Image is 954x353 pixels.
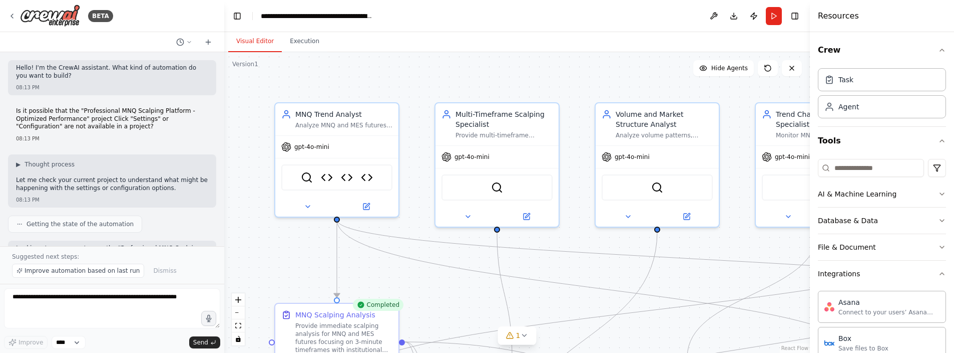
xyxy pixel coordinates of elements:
button: Database & Data [818,208,946,234]
div: Connect to your users’ Asana accounts [838,308,939,316]
button: toggle interactivity [232,332,245,345]
button: Start a new chat [200,36,216,48]
button: Hide left sidebar [230,9,244,23]
div: Volume and Market Structure Analyst [616,109,713,129]
div: Multi-Timeframe Scalping SpecialistProvide multi-timeframe confirmation for MNQ and MES scalping ... [434,102,560,228]
p: Is it possible that the "Professional MNQ Scalping Platform - Optimized Performance" project Clic... [16,107,208,131]
div: Analyze volume patterns, market structure, and liquidity for MNQ and MES scalping trades. Focus o... [616,131,713,139]
span: gpt-4o-mini [775,153,810,161]
button: Send [189,336,220,348]
div: Task [838,75,853,85]
button: Execution [282,31,327,52]
span: gpt-4o-mini [615,153,650,161]
nav: breadcrumb [261,11,373,21]
p: Looking at your current crew, the "Professional MNQ Scalping Platform - Optimized Performance" pr... [16,245,208,276]
img: Market Session Time Tool [321,171,333,184]
button: fit view [232,319,245,332]
button: 1 [498,326,537,345]
button: ▶Thought process [16,160,75,168]
span: Improve automation based on last run [25,267,140,275]
span: Thought process [25,160,75,168]
div: Trend Change Detection SpecialistMonitor MNQ and MES for trend changes and significant market shi... [755,102,880,228]
button: Tools [818,127,946,155]
div: MNQ Scalping Analysis [295,310,375,320]
button: zoom out [232,306,245,319]
span: Dismiss [153,267,176,275]
button: Hide Agents [693,60,754,76]
img: Logo [20,5,80,27]
a: React Flow attribution [781,345,808,351]
div: Save files to Box [838,344,888,352]
span: ▶ [16,160,21,168]
button: Crew [818,36,946,64]
div: MNQ Trend Analyst [295,109,392,119]
div: AI & Machine Learning [818,189,896,199]
div: Analyze MNQ and MES futures for 3-minute scalping opportunities with PRECISE ENTRY TIMING. Provid... [295,121,392,129]
span: 1 [516,330,521,340]
button: zoom in [232,293,245,306]
button: Hide right sidebar [788,9,802,23]
span: gpt-4o-mini [294,143,329,151]
h4: Resources [818,10,859,22]
div: MNQ Trend AnalystAnalyze MNQ and MES futures for 3-minute scalping opportunities with PRECISE ENT... [274,102,399,218]
span: Send [193,338,208,346]
button: Improve automation based on last run [12,264,144,278]
div: React Flow controls [232,293,245,345]
div: 08:13 PM [16,135,208,142]
img: SerperDevTool [491,182,503,194]
div: BETA [88,10,113,22]
button: Dismiss [148,264,181,278]
button: Open in side panel [498,211,555,223]
p: Suggested next steps: [12,253,212,261]
button: Open in side panel [338,201,394,213]
img: Asana [824,302,834,312]
div: Integrations [818,269,860,279]
button: Click to speak your automation idea [201,311,216,326]
g: Edge from f2190fd7-d543-47fc-bf6a-5025912c6a74 to 31636769-ea30-463f-861c-482398824eb4 [332,220,342,297]
div: Version 1 [232,60,258,68]
img: Institutional TPO Analysis Tool [361,171,373,184]
button: Improve [4,336,48,349]
img: SerperDevTool [301,171,313,184]
div: Trend Change Detection Specialist [776,109,873,129]
div: Provide multi-timeframe confirmation for MNQ and MES scalping trades using 1-minute, 3-minute, an... [455,131,553,139]
span: Improve [19,338,43,346]
button: AI & Machine Learning [818,181,946,207]
div: Box [838,333,888,343]
img: SerperDevTool [651,182,663,194]
div: Database & Data [818,216,878,226]
img: Enhanced Market Session Tool [341,171,353,184]
span: Getting the state of the automation [27,220,134,228]
span: gpt-4o-mini [454,153,490,161]
button: Visual Editor [228,31,282,52]
div: Volume and Market Structure AnalystAnalyze volume patterns, market structure, and liquidity for M... [595,102,720,228]
p: Let me check your current project to understand what might be happening with the settings or conf... [16,176,208,192]
img: Box [824,338,834,348]
div: Agent [838,102,859,112]
div: 08:13 PM [16,84,208,91]
div: Multi-Timeframe Scalping Specialist [455,109,553,129]
div: Completed [353,299,403,311]
button: Switch to previous chat [172,36,196,48]
button: File & Document [818,234,946,260]
div: 08:13 PM [16,196,208,204]
div: Monitor MNQ and MES for trend changes and significant market shifts. Detect when scalping conditi... [776,131,873,139]
button: Open in side panel [658,211,715,223]
button: Integrations [818,261,946,287]
div: File & Document [818,242,876,252]
div: Asana [838,297,939,307]
span: Hide Agents [711,64,748,72]
p: Hello! I'm the CrewAI assistant. What kind of automation do you want to build? [16,64,208,80]
div: Crew [818,64,946,126]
